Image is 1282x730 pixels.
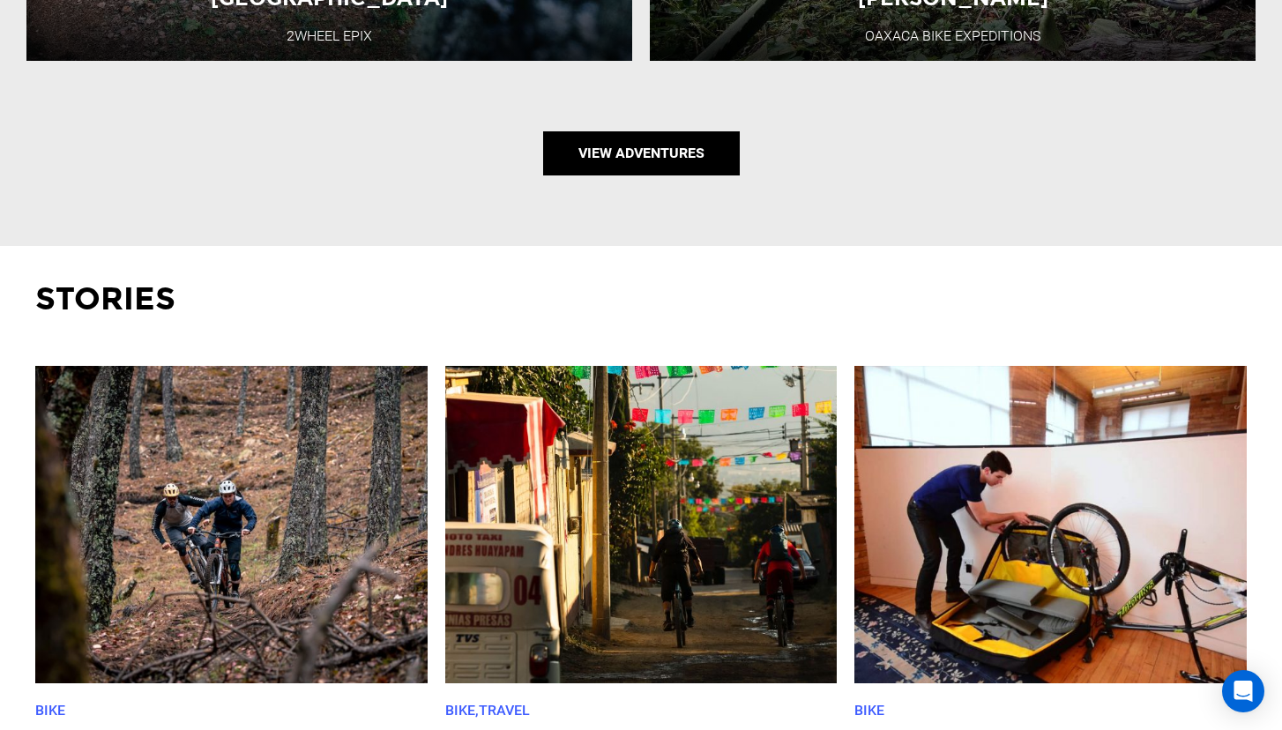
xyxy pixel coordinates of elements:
[35,366,428,683] img: A0825673-33E6-427D-B5A6-9B6122A02FF4-800x500.jpeg
[543,131,740,175] a: View Adventures
[35,277,1247,322] p: Stories
[854,702,884,719] a: Bike
[475,702,479,719] span: ,
[479,702,530,719] a: Travel
[1222,670,1264,712] div: Open Intercom Messenger
[445,366,838,683] img: 0ebbe419-d546-4d74-bdc3-3a90f3ebe942_1875_36d2d4092e6f18183565a664c82f83b9_pkg_ngl-800x500.jpeg
[854,366,1247,683] img: how-to-pack-mountain-bike-800x500.jpg
[445,702,475,719] a: Bike
[35,702,65,719] a: Bike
